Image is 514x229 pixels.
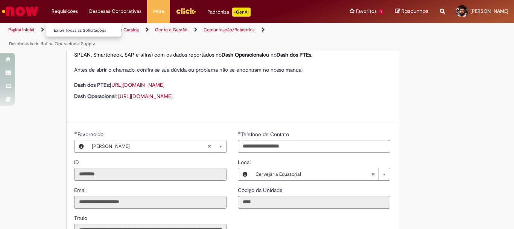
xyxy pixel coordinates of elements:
[155,27,187,33] a: Gente e Gestão
[74,81,110,88] strong: Dash dos PTEs:
[204,27,255,33] a: Comunicação/Relatórios
[207,8,251,17] div: Padroniza
[470,8,508,14] span: [PERSON_NAME]
[238,186,284,194] label: Somente leitura - Código da Unidade
[88,140,226,152] a: [PERSON_NAME]Limpar campo Favorecido
[6,23,337,51] ul: Trilhas de página
[367,168,379,180] abbr: Limpar campo Local
[9,41,95,47] a: Dashboards de Rotina Operacional Supply
[395,8,429,15] a: Rascunhos
[238,168,252,180] button: Local, Visualizar este registro Cervejaria Equatorial
[1,4,40,19] img: ServiceNow
[277,51,312,58] strong: Dash dos PTEs.
[74,168,227,181] input: ID
[74,93,117,100] strong: Dash Operacional:
[238,187,284,194] span: Somente leitura - Código da Unidade
[238,140,390,153] input: Telefone de Contato
[74,186,88,194] label: Somente leitura - Email
[46,26,129,35] a: Exibir Todas as Solicitações
[8,27,34,33] a: Página inicial
[241,131,290,138] span: Telefone de Contato
[401,8,429,15] span: Rascunhos
[74,214,89,222] label: Somente leitura - Título
[378,9,384,15] span: 1
[356,8,377,15] span: Favoritos
[106,27,139,33] a: Service Catalog
[238,131,241,134] span: Obrigatório Preenchido
[74,196,227,209] input: Email
[74,131,78,134] span: Obrigatório Preenchido
[74,159,81,166] span: Somente leitura - ID
[75,140,88,152] button: Favorecido, Visualizar este registro Alessandro Oretici Cutrim Silva
[74,158,81,166] label: Somente leitura - ID
[238,159,252,166] span: Local
[74,187,88,194] span: Somente leitura - Email
[153,8,164,15] span: More
[118,93,173,100] a: [URL][DOMAIN_NAME]
[255,168,371,180] span: Cervejaria Equatorial
[176,5,196,17] img: click_logo_yellow_360x200.png
[222,51,263,58] strong: Dash Operacional
[110,81,164,88] a: [URL][DOMAIN_NAME]
[232,8,251,17] p: +GenAi
[89,8,141,15] span: Despesas Corporativas
[238,196,390,209] input: Código da Unidade
[46,23,121,37] ul: Requisições
[78,131,105,138] span: Favorecido, Alessandro Oretici Cutrim Silva
[92,140,207,152] span: [PERSON_NAME]
[52,8,78,15] span: Requisições
[204,140,215,152] abbr: Limpar campo Favorecido
[252,168,390,180] a: Cervejaria EquatorialLimpar campo Local
[74,66,303,73] span: Antes de abrir o chamado, confira se sua dúvida ou problema não se encontram no nosso manual
[74,44,388,58] span: Oferta destinada a funcionários do Supply que possuem dúvida/ divergência entre as informações do...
